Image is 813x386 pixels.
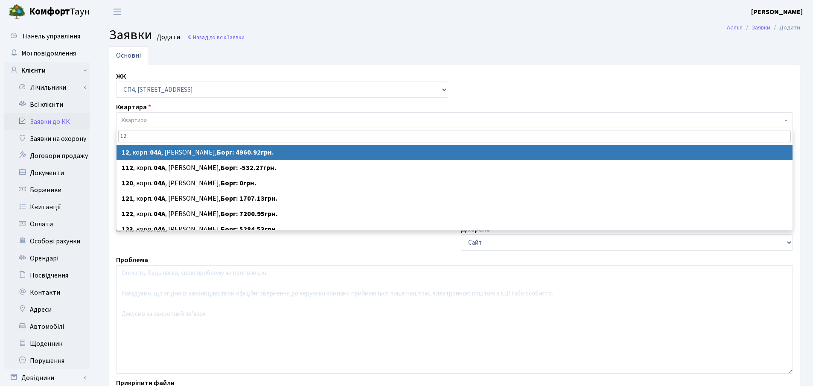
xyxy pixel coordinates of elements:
[4,130,90,147] a: Заявки на охорону
[221,194,278,203] b: Борг: 1707.13грн.
[10,79,90,96] a: Лічильники
[226,33,245,41] span: Заявки
[4,113,90,130] a: Заявки до КК
[117,145,793,160] li: , корп.: , [PERSON_NAME],
[4,318,90,335] a: Автомобілі
[4,181,90,199] a: Боржники
[122,225,133,234] b: 123
[221,225,278,234] b: Борг: 5284.53грн.
[4,267,90,284] a: Посвідчення
[109,25,152,45] span: Заявки
[154,194,165,203] b: 04А
[221,178,256,188] b: Борг: 0грн.
[154,225,165,234] b: 04А
[116,102,151,112] label: Квартира
[4,301,90,318] a: Адреси
[4,250,90,267] a: Орендарі
[4,233,90,250] a: Особові рахунки
[4,96,90,113] a: Всі клієнти
[117,191,793,206] li: , корп.: , [PERSON_NAME],
[154,163,165,173] b: 04А
[9,3,26,20] img: logo.png
[117,206,793,222] li: , корп.: , [PERSON_NAME],
[29,5,90,19] span: Таун
[4,199,90,216] a: Квитанції
[4,335,90,352] a: Щоденник
[714,19,813,37] nav: breadcrumb
[155,33,183,41] small: Додати .
[29,5,70,18] b: Комфорт
[122,116,147,125] span: Квартира
[122,148,129,157] b: 12
[4,164,90,181] a: Документи
[150,148,161,157] b: 04А
[122,178,133,188] b: 120
[116,255,148,265] label: Проблема
[154,178,165,188] b: 04А
[117,222,793,237] li: , корп.: , [PERSON_NAME],
[116,71,126,82] label: ЖК
[4,28,90,45] a: Панель управління
[4,45,90,62] a: Мої повідомлення
[217,148,274,157] b: Борг: 4960.92грн.
[117,175,793,191] li: , корп.: , [PERSON_NAME],
[727,23,743,32] a: Admin
[122,163,133,173] b: 112
[154,209,165,219] b: 04А
[117,160,793,175] li: , корп.: , [PERSON_NAME],
[109,47,148,64] a: Основні
[122,209,133,219] b: 122
[221,163,277,173] b: Борг: -532.27грн.
[4,216,90,233] a: Оплати
[770,23,800,32] li: Додати
[4,284,90,301] a: Контакти
[21,49,76,58] span: Мої повідомлення
[4,352,90,369] a: Порушення
[23,32,80,41] span: Панель управління
[221,209,278,219] b: Борг: 7200.95грн.
[751,7,803,17] a: [PERSON_NAME]
[122,194,133,203] b: 121
[187,33,245,41] a: Назад до всіхЗаявки
[107,5,128,19] button: Переключити навігацію
[4,147,90,164] a: Договори продажу
[752,23,770,32] a: Заявки
[4,62,90,79] a: Клієнти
